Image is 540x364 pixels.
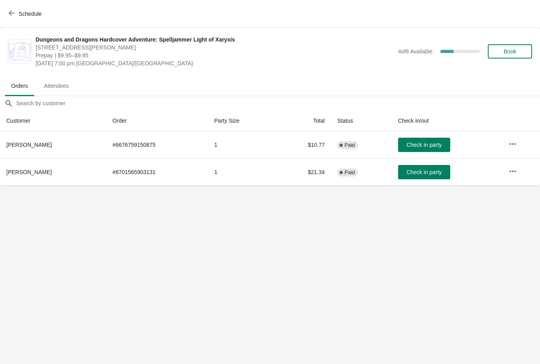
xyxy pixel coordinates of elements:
button: Check in party [398,165,450,179]
td: # 6701565903131 [106,158,208,186]
th: Total [277,110,331,131]
span: [STREET_ADDRESS][PERSON_NAME] [36,44,394,51]
span: Check in party [406,169,442,175]
span: [DATE] 7:00 pm [GEOGRAPHIC_DATA]/[GEOGRAPHIC_DATA] [36,59,394,67]
td: $10.77 [277,131,331,158]
span: Dungeons and Dragons Hardcover Adventure: Spelljammer Light of Xaryxis [36,36,394,44]
td: # 6676759150875 [106,131,208,158]
td: 1 [208,158,277,186]
th: Check in/out [392,110,502,131]
th: Party Size [208,110,277,131]
span: Check in party [406,142,442,148]
button: Book [488,44,532,59]
input: Search by customer [16,96,540,110]
span: Paid [344,169,355,176]
span: Attendees [38,79,75,93]
span: [PERSON_NAME] [6,142,52,148]
th: Order [106,110,208,131]
span: 4 of 6 Available [398,48,432,55]
span: Prepay | $9.95–$9.95 [36,51,394,59]
img: Dungeons and Dragons Hardcover Adventure: Spelljammer Light of Xaryxis [8,42,31,61]
th: Status [331,110,391,131]
button: Check in party [398,138,450,152]
span: [PERSON_NAME] [6,169,52,175]
td: 1 [208,131,277,158]
span: Schedule [19,11,42,17]
td: $21.34 [277,158,331,186]
button: Schedule [4,7,48,21]
span: Paid [344,142,355,148]
span: Orders [5,79,34,93]
span: Book [504,48,516,55]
